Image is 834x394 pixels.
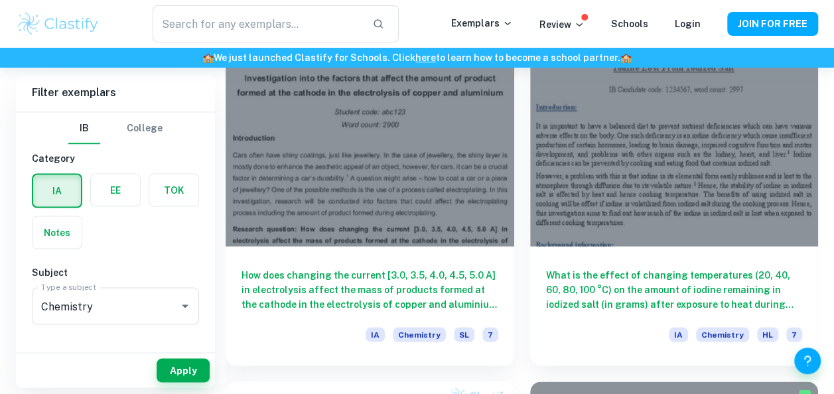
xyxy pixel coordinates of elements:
[675,19,701,29] a: Login
[127,112,163,144] button: College
[32,151,199,165] h6: Category
[482,327,498,342] span: 7
[620,52,632,63] span: 🏫
[669,327,688,342] span: IA
[757,327,778,342] span: HL
[3,50,831,65] h6: We just launched Clastify for Schools. Click to learn how to become a school partner.
[33,174,81,206] button: IA
[696,327,749,342] span: Chemistry
[226,30,514,365] a: How does changing the current [3.0, 3.5, 4.0, 4.5, 5.0 A] in electrolysis affect the mass of prod...
[32,265,199,279] h6: Subject
[366,327,385,342] span: IA
[153,5,361,42] input: Search for any exemplars...
[32,346,199,360] h6: Criteria
[176,296,194,315] button: Open
[454,327,474,342] span: SL
[530,30,819,365] a: What is the effect of changing temperatures (20, 40, 60, 80, 100 °C) on the amount of iodine rema...
[33,216,82,248] button: Notes
[786,327,802,342] span: 7
[393,327,446,342] span: Chemistry
[16,74,215,111] h6: Filter exemplars
[68,112,163,144] div: Filter type choice
[546,267,803,311] h6: What is the effect of changing temperatures (20, 40, 60, 80, 100 °C) on the amount of iodine rema...
[611,19,648,29] a: Schools
[68,112,100,144] button: IB
[451,16,513,31] p: Exemplars
[149,174,198,206] button: TOK
[202,52,214,63] span: 🏫
[157,358,210,382] button: Apply
[91,174,140,206] button: EE
[242,267,498,311] h6: How does changing the current [3.0, 3.5, 4.0, 4.5, 5.0 A] in electrolysis affect the mass of prod...
[415,52,436,63] a: here
[16,11,100,37] img: Clastify logo
[41,281,96,293] label: Type a subject
[794,348,821,374] button: Help and Feedback
[539,17,585,32] p: Review
[727,12,818,36] button: JOIN FOR FREE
